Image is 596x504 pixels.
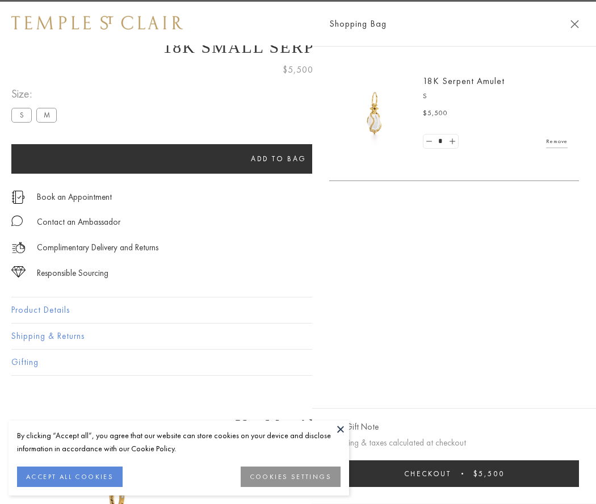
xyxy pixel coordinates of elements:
h1: 18K Small Serpent Amulet [11,37,585,57]
button: COOKIES SETTINGS [241,467,341,487]
div: By clicking “Accept all”, you agree that our website can store cookies on your device and disclos... [17,429,341,455]
img: P51836-E11SERPPV [341,79,409,148]
button: Add Gift Note [329,420,379,434]
a: Set quantity to 2 [446,135,458,149]
button: Shipping & Returns [11,324,585,349]
a: Remove [546,135,568,148]
img: MessageIcon-01_2.svg [11,215,23,226]
div: Responsible Sourcing [37,266,108,280]
p: S [423,91,568,102]
a: Book an Appointment [37,191,112,203]
label: S [11,108,32,122]
span: Shopping Bag [329,16,387,31]
button: Product Details [11,297,585,323]
span: Size: [11,85,61,103]
p: Shipping & taxes calculated at checkout [329,436,579,450]
button: ACCEPT ALL COOKIES [17,467,123,487]
span: $5,500 [283,62,313,77]
p: Complimentary Delivery and Returns [37,241,158,255]
span: $5,500 [423,108,448,119]
img: icon_appointment.svg [11,191,25,204]
span: Checkout [404,469,451,478]
button: Close Shopping Bag [570,20,579,28]
button: Gifting [11,350,585,375]
img: Temple St. Clair [11,16,183,30]
a: 18K Serpent Amulet [423,75,505,87]
label: M [36,108,57,122]
div: Contact an Ambassador [37,215,120,229]
button: Add to bag [11,144,546,174]
span: $5,500 [473,469,505,478]
img: icon_delivery.svg [11,241,26,255]
button: Checkout $5,500 [329,460,579,487]
a: Set quantity to 0 [423,135,435,149]
span: Add to bag [251,154,307,163]
img: icon_sourcing.svg [11,266,26,278]
h3: You May Also Like [28,416,568,434]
